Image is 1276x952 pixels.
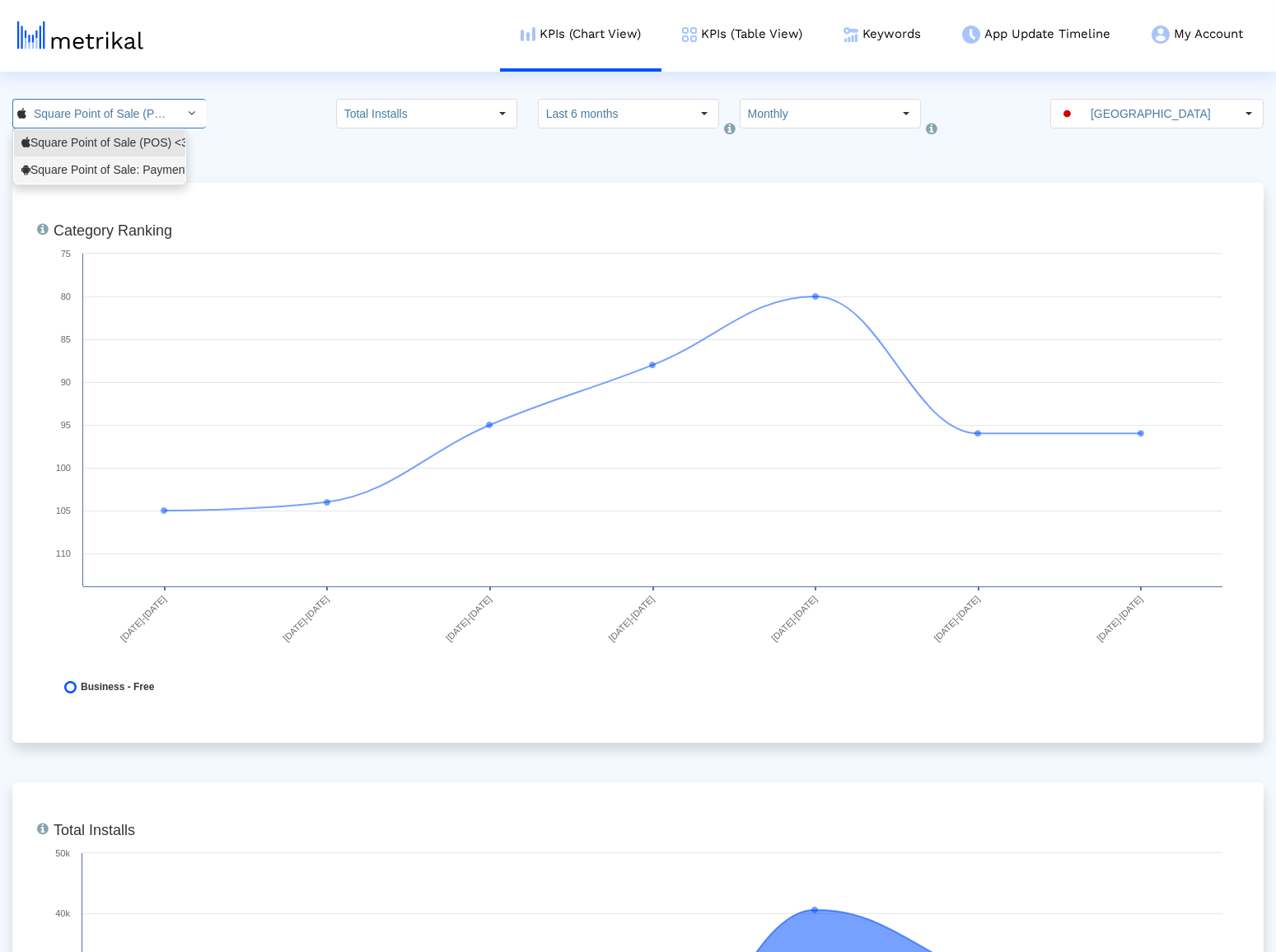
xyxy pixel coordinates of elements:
div: Square Point of Sale: Payment <com.squareup> [21,162,178,178]
text: [DATE]-[DATE] [281,594,330,643]
button: Add App [12,128,91,158]
text: 100 [56,463,71,473]
text: [DATE]-[DATE] [444,594,493,643]
div: Select [1235,100,1263,128]
img: keywords.png [844,27,858,42]
img: metrical-logo-light.png [17,21,143,49]
text: 75 [61,249,71,259]
text: 50k [55,848,70,858]
text: [DATE]-[DATE] [119,594,168,643]
img: kpi-chart-menu-icon.png [521,27,535,41]
img: my-account-menu-icon.png [1152,26,1170,44]
text: 90 [61,377,71,387]
img: kpi-table-menu-icon.png [682,27,697,42]
tspan: Category Ranking [54,222,172,239]
img: app-update-menu-icon.png [962,26,980,44]
div: Select [178,100,206,128]
text: [DATE]-[DATE] [1095,594,1144,643]
text: 40k [55,908,70,918]
text: [DATE]-[DATE] [769,594,819,643]
text: 80 [61,292,71,301]
div: Square Point of Sale (POS) <335393788> [21,135,178,151]
text: [DATE]-[DATE] [932,594,982,643]
div: Select [892,100,920,128]
tspan: Total Installs [54,822,135,838]
text: 105 [56,506,71,516]
text: 85 [61,334,71,344]
text: [DATE]-[DATE] [606,594,656,643]
div: Select [488,100,516,128]
text: 95 [61,420,71,430]
text: 110 [56,548,71,558]
div: Select [690,100,718,128]
span: Business - Free [81,681,154,693]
